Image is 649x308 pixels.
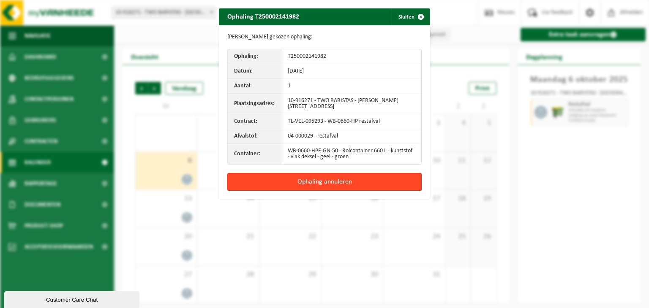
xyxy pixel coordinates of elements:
td: TL-VEL-095293 - WB-0660-HP restafval [281,114,421,129]
h2: Ophaling T250002141982 [219,8,308,24]
td: T250002141982 [281,49,421,64]
button: Sluiten [392,8,429,25]
iframe: chat widget [4,289,141,308]
th: Afvalstof: [228,129,281,144]
td: 10-916271 - TWO BARISTAS - [PERSON_NAME][STREET_ADDRESS] [281,94,421,114]
td: 1 [281,79,421,94]
th: Ophaling: [228,49,281,64]
td: WB-0660-HPE-GN-50 - Rolcontainer 660 L - kunststof - vlak deksel - geel - groen [281,144,421,164]
th: Container: [228,144,281,164]
th: Plaatsingsadres: [228,94,281,114]
td: 04-000029 - restafval [281,129,421,144]
th: Aantal: [228,79,281,94]
td: [DATE] [281,64,421,79]
th: Datum: [228,64,281,79]
button: Ophaling annuleren [227,173,422,191]
th: Contract: [228,114,281,129]
p: [PERSON_NAME] gekozen ophaling: [227,34,422,41]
